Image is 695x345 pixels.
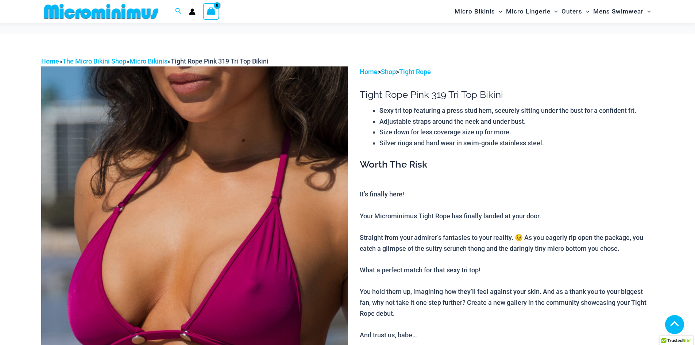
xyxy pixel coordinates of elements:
[41,57,269,65] span: » » »
[504,2,560,21] a: Micro LingerieMenu ToggleMenu Toggle
[360,66,654,77] p: > >
[551,2,558,21] span: Menu Toggle
[560,2,591,21] a: OutersMenu ToggleMenu Toggle
[41,57,59,65] a: Home
[171,57,269,65] span: Tight Rope Pink 319 Tri Top Bikini
[582,2,590,21] span: Menu Toggle
[360,89,654,100] h1: Tight Rope Pink 319 Tri Top Bikini
[506,2,551,21] span: Micro Lingerie
[399,68,431,76] a: Tight Rope
[455,2,495,21] span: Micro Bikinis
[41,3,161,20] img: MM SHOP LOGO FLAT
[189,8,196,15] a: Account icon link
[175,7,182,16] a: Search icon link
[561,2,582,21] span: Outers
[591,2,653,21] a: Mens SwimwearMenu ToggleMenu Toggle
[360,68,378,76] a: Home
[644,2,651,21] span: Menu Toggle
[379,116,654,127] li: Adjustable straps around the neck and under bust.
[452,1,654,22] nav: Site Navigation
[379,138,654,149] li: Silver rings and hard wear in swim-grade stainless steel.
[62,57,126,65] a: The Micro Bikini Shop
[379,127,654,138] li: Size down for less coverage size up for more.
[203,3,220,20] a: View Shopping Cart, empty
[593,2,644,21] span: Mens Swimwear
[130,57,167,65] a: Micro Bikinis
[381,68,396,76] a: Shop
[453,2,504,21] a: Micro BikinisMenu ToggleMenu Toggle
[379,105,654,116] li: Sexy tri top featuring a press stud hem, securely sitting under the bust for a confident fit.
[360,158,654,171] h3: Worth The Risk
[495,2,502,21] span: Menu Toggle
